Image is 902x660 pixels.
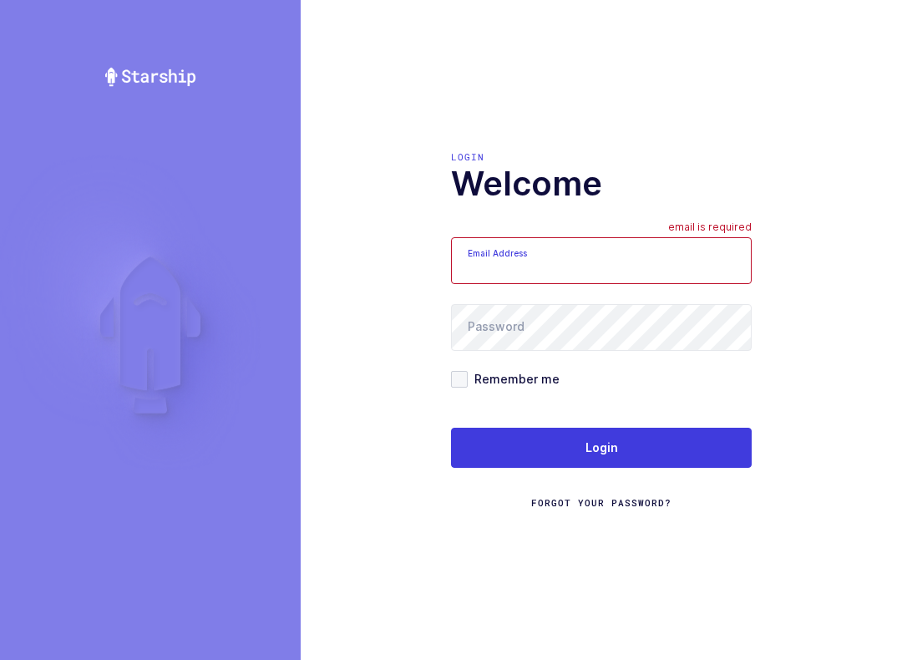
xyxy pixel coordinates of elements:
[104,67,197,87] img: Starship
[451,150,752,164] div: Login
[668,221,752,237] div: email is required
[451,428,752,468] button: Login
[468,371,560,387] span: Remember me
[451,164,752,204] h1: Welcome
[451,304,752,351] input: Password
[451,237,752,284] input: Email Address
[585,439,618,456] span: Login
[531,496,671,510] a: Forgot Your Password?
